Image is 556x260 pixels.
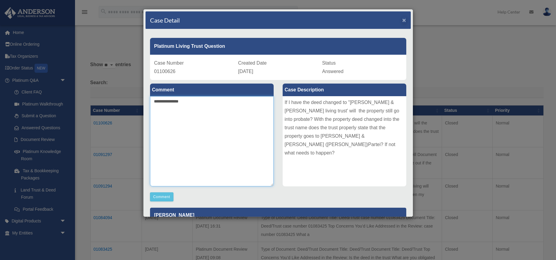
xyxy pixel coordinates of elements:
span: Case Number [154,60,184,66]
span: 01100626 [154,69,176,74]
label: Comment [150,84,274,96]
button: Close [402,17,406,23]
button: Comment [150,192,174,201]
span: Status [322,60,336,66]
span: Answered [322,69,344,74]
p: [PERSON_NAME] [150,208,406,222]
span: × [402,17,406,23]
div: Platinum Living Trust Question [150,38,406,55]
label: Case Description [283,84,406,96]
h4: Case Detail [150,16,180,24]
span: [DATE] [238,69,253,74]
span: Created Date [238,60,267,66]
div: If I have the deed changed to "[PERSON_NAME] & [PERSON_NAME] living trust' will the property stil... [283,96,406,186]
